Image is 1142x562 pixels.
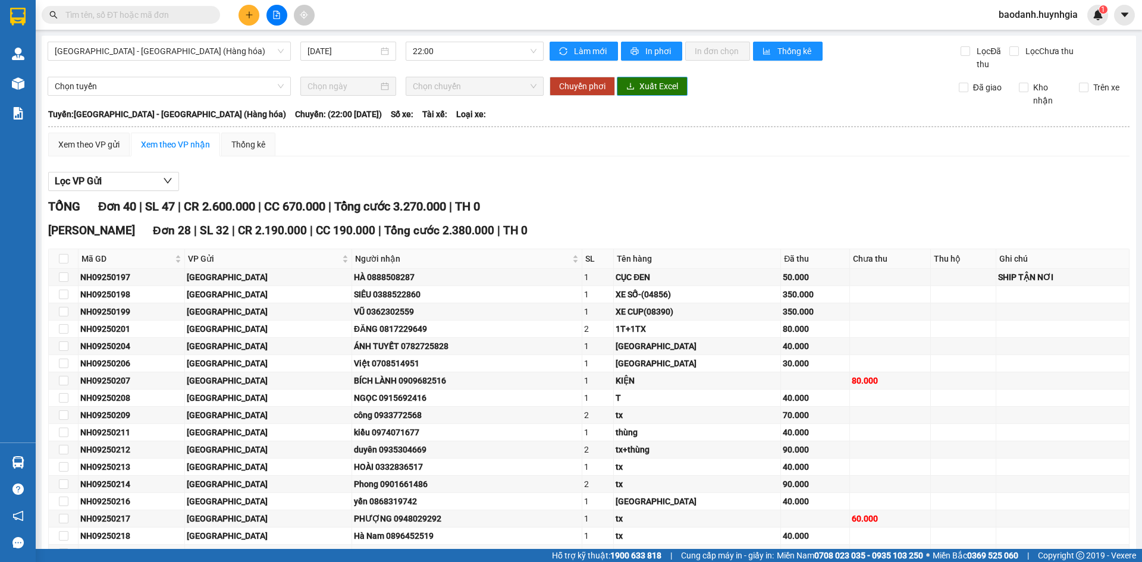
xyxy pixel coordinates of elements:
[783,409,848,422] div: 70.000
[187,426,350,439] div: [GEOGRAPHIC_DATA]
[187,271,350,284] div: [GEOGRAPHIC_DATA]
[185,476,352,493] td: Ninh Hòa
[334,199,446,214] span: Tổng cước 3.270.000
[354,288,580,301] div: SIÊU 0388522860
[1027,549,1029,562] span: |
[187,512,350,525] div: [GEOGRAPHIC_DATA]
[185,459,352,476] td: Ninh Hòa
[187,529,350,542] div: [GEOGRAPHIC_DATA]
[1114,5,1135,26] button: caret-down
[783,305,848,318] div: 350.000
[200,224,229,237] span: SL 32
[783,340,848,353] div: 40.000
[185,321,352,338] td: Ninh Hòa
[79,510,185,528] td: NH09250217
[584,305,611,318] div: 1
[187,340,350,353] div: [GEOGRAPHIC_DATA]
[852,512,928,525] div: 60.000
[814,551,923,560] strong: 0708 023 035 - 0935 103 250
[584,409,611,422] div: 2
[188,252,340,265] span: VP Gửi
[931,249,996,269] th: Thu hộ
[783,322,848,335] div: 80.000
[308,45,378,58] input: 13/09/2025
[80,305,183,318] div: NH09250199
[49,11,58,19] span: search
[777,549,923,562] span: Miền Nam
[185,424,352,441] td: Ninh Hòa
[81,252,172,265] span: Mã GD
[79,355,185,372] td: NH09250206
[354,460,580,473] div: HOÀI 0332836517
[79,441,185,459] td: NH09250212
[926,553,930,558] span: ⚪️
[294,5,315,26] button: aim
[559,47,569,56] span: sync
[354,322,580,335] div: ĐĂNG 0817229649
[584,495,611,508] div: 1
[80,340,183,353] div: NH09250204
[616,443,779,456] div: tx+thùng
[783,288,848,301] div: 350.000
[391,108,413,121] span: Số xe:
[238,224,307,237] span: CR 2.190.000
[185,407,352,424] td: Ninh Hòa
[185,545,352,562] td: Ninh Hòa
[79,390,185,407] td: NH09250208
[584,426,611,439] div: 1
[413,77,537,95] span: Chọn chuyến
[80,495,183,508] div: NH09250216
[80,478,183,491] div: NH09250214
[308,80,378,93] input: Chọn ngày
[584,512,611,525] div: 1
[781,249,850,269] th: Đã thu
[616,547,779,560] div: thùng
[141,138,210,151] div: Xem theo VP nhận
[48,109,286,119] b: Tuyến: [GEOGRAPHIC_DATA] - [GEOGRAPHIC_DATA] (Hàng hóa)
[185,390,352,407] td: Ninh Hòa
[616,495,779,508] div: [GEOGRAPHIC_DATA]
[1099,5,1108,14] sup: 1
[552,549,661,562] span: Hỗ trợ kỹ thuật:
[584,340,611,353] div: 1
[80,271,183,284] div: NH09250197
[139,199,142,214] span: |
[354,495,580,508] div: yến 0868319742
[616,409,779,422] div: tx
[616,374,779,387] div: KIỆN
[12,48,24,60] img: warehouse-icon
[996,249,1130,269] th: Ghi chú
[616,478,779,491] div: tx
[187,322,350,335] div: [GEOGRAPHIC_DATA]
[584,271,611,284] div: 1
[79,493,185,510] td: NH09250216
[79,303,185,321] td: NH09250199
[783,443,848,456] div: 90.000
[616,391,779,404] div: T
[783,478,848,491] div: 90.000
[972,45,1009,71] span: Lọc Đã thu
[272,11,281,19] span: file-add
[584,478,611,491] div: 2
[449,199,452,214] span: |
[79,372,185,390] td: NH09250207
[80,426,183,439] div: NH09250211
[616,305,779,318] div: XE CUP(08390)
[503,224,528,237] span: TH 0
[185,269,352,286] td: Ninh Hòa
[783,426,848,439] div: 40.000
[1093,10,1103,20] img: icon-new-feature
[1101,5,1105,14] span: 1
[626,82,635,92] span: download
[80,374,183,387] div: NH09250207
[194,224,197,237] span: |
[187,443,350,456] div: [GEOGRAPHIC_DATA]
[258,199,261,214] span: |
[145,199,175,214] span: SL 47
[989,7,1087,22] span: baodanh.huynhgia
[639,80,678,93] span: Xuất Excel
[239,5,259,26] button: plus
[80,288,183,301] div: NH09250198
[422,108,447,121] span: Tài xế:
[178,199,181,214] span: |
